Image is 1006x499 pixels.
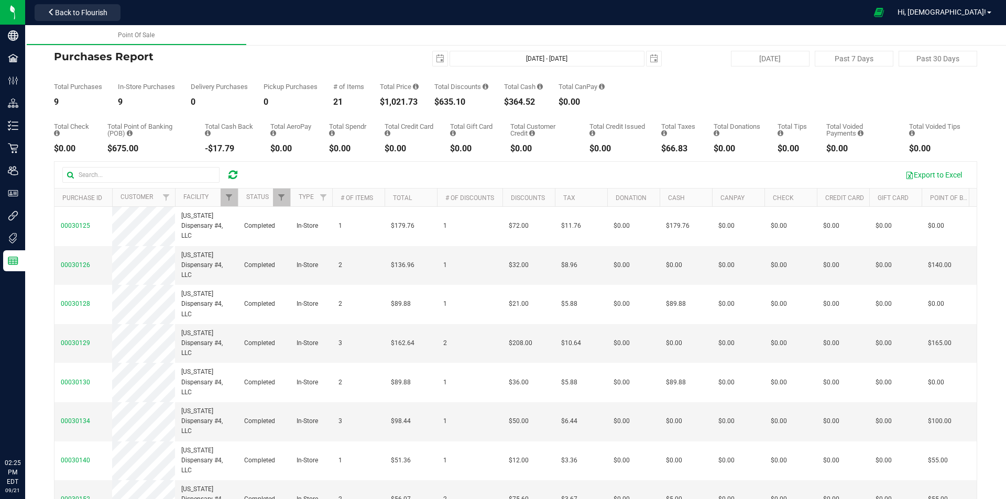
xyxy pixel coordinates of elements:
span: $0.00 [876,260,892,270]
span: $55.00 [928,456,948,465]
i: Sum of all round-up-to-next-dollar total price adjustments for all purchases in the date range. [714,130,719,137]
inline-svg: User Roles [8,188,18,198]
span: $12.00 [509,456,529,465]
span: 1 [443,260,447,270]
span: [US_STATE] Dispensary #4, LLC [181,250,232,281]
i: Sum of the successful, non-voided gift card payment transactions for all purchases in the date ra... [450,130,456,137]
i: Sum of the successful, non-voided cash payment transactions for all purchases in the date range. ... [537,83,543,90]
span: $0.00 [928,221,944,231]
span: $6.44 [561,416,577,426]
span: $0.00 [771,416,787,426]
span: 3 [338,416,342,426]
span: $5.88 [561,378,577,387]
a: Tax [563,194,575,202]
span: $0.00 [823,299,839,309]
span: $140.00 [928,260,952,270]
span: $72.00 [509,221,529,231]
span: In-Store [297,221,318,231]
span: $136.96 [391,260,414,270]
a: Gift Card [878,194,909,202]
div: Total Voided Payments [826,123,893,137]
div: Total Customer Credit [510,123,574,137]
div: Total Tips [778,123,810,137]
inline-svg: Reports [8,256,18,266]
span: 1 [338,456,342,465]
i: Sum of the successful, non-voided Spendr payment transactions for all purchases in the date range. [329,130,335,137]
span: $0.00 [876,299,892,309]
span: select [647,51,661,66]
a: Filter [221,188,238,206]
span: 00030126 [61,261,90,269]
input: Search... [62,167,220,183]
div: $675.00 [107,145,189,153]
span: In-Store [297,456,318,465]
span: $0.00 [771,338,787,348]
span: $0.00 [876,378,892,387]
span: $89.88 [666,378,686,387]
a: CanPay [720,194,745,202]
i: Sum of all account credit issued for all refunds from returned purchases in the date range. [589,130,595,137]
span: 1 [443,299,447,309]
div: Total Price [380,83,419,90]
div: In-Store Purchases [118,83,175,90]
span: $3.36 [561,456,577,465]
span: 00030128 [61,300,90,307]
a: Customer [121,193,153,201]
span: 1 [443,416,447,426]
div: Total Discounts [434,83,488,90]
button: Past 30 Days [899,51,977,66]
span: $32.00 [509,260,529,270]
a: Discounts [511,194,545,202]
span: $5.88 [561,299,577,309]
span: Back to Flourish [55,8,107,17]
span: 2 [443,338,447,348]
i: Sum of the total prices of all purchases in the date range. [413,83,419,90]
button: Past 7 Days [815,51,893,66]
i: Sum of the discount values applied to the all purchases in the date range. [483,83,488,90]
span: $89.88 [666,299,686,309]
div: $0.00 [826,145,893,153]
div: $0.00 [54,145,92,153]
span: $0.00 [614,456,630,465]
a: Filter [158,188,175,206]
div: Total CanPay [559,83,605,90]
span: $0.00 [718,338,735,348]
a: Donation [616,194,647,202]
div: $364.52 [504,98,543,106]
div: 0 [191,98,248,106]
span: $0.00 [771,378,787,387]
span: $0.00 [718,299,735,309]
a: Facility [183,193,209,201]
span: $0.00 [614,260,630,270]
i: Sum of the total taxes for all purchases in the date range. [661,130,667,137]
i: Sum of the successful, non-voided point-of-banking payment transactions, both via payment termina... [127,130,133,137]
span: $0.00 [876,338,892,348]
div: $66.83 [661,145,698,153]
span: 3 [338,338,342,348]
inline-svg: Inventory [8,120,18,131]
span: $21.00 [509,299,529,309]
div: $0.00 [385,145,434,153]
span: $0.00 [666,260,682,270]
span: $0.00 [771,221,787,231]
span: 00030140 [61,457,90,464]
div: Total Spendr [329,123,369,137]
span: Completed [244,456,275,465]
a: Total [393,194,412,202]
button: Export to Excel [899,166,969,184]
div: 9 [54,98,102,106]
span: $0.00 [666,416,682,426]
span: $0.00 [718,416,735,426]
span: $98.44 [391,416,411,426]
div: Total Taxes [661,123,698,137]
i: Sum of the successful, non-voided payments using account credit for all purchases in the date range. [529,130,535,137]
span: $0.00 [718,221,735,231]
span: $0.00 [771,456,787,465]
span: [US_STATE] Dispensary #4, LLC [181,328,232,359]
span: $8.96 [561,260,577,270]
div: 0 [264,98,318,106]
p: 02:25 PM EDT [5,458,20,486]
span: $0.00 [876,416,892,426]
span: 00030134 [61,417,90,425]
span: $0.00 [928,299,944,309]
